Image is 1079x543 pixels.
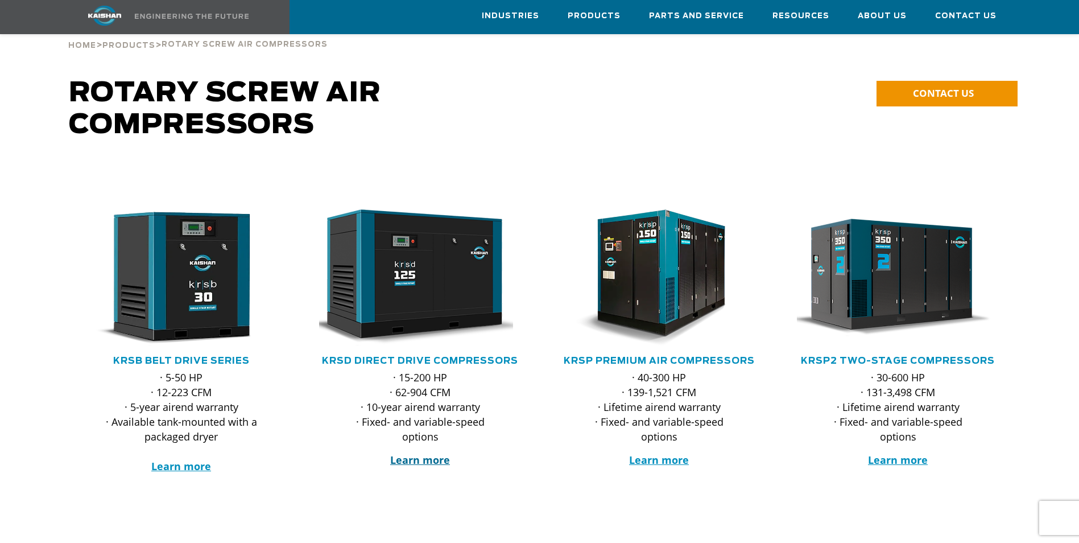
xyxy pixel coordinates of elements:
p: · 15-200 HP · 62-904 CFM · 10-year airend warranty · Fixed- and variable-speed options [342,370,499,444]
a: Industries [482,1,539,31]
a: KRSP Premium Air Compressors [564,356,755,365]
div: krsd125 [319,209,522,346]
a: Parts and Service [649,1,744,31]
span: Products [568,10,621,23]
span: Contact Us [935,10,997,23]
span: CONTACT US [913,87,974,100]
a: Learn more [151,459,211,473]
a: KRSB Belt Drive Series [113,356,250,365]
a: Products [568,1,621,31]
img: krsb30 [72,209,274,346]
div: krsp350 [797,209,999,346]
a: Learn more [390,453,450,467]
div: krsb30 [80,209,283,346]
img: krsp350 [788,209,991,346]
a: KRSD Direct Drive Compressors [322,356,518,365]
p: · 40-300 HP · 139-1,521 CFM · Lifetime airend warranty · Fixed- and variable-speed options [581,370,738,444]
img: krsd125 [311,209,513,346]
a: Learn more [868,453,928,467]
span: Rotary Screw Air Compressors [162,41,328,48]
img: krsp150 [549,209,752,346]
a: Learn more [629,453,689,467]
a: Resources [772,1,829,31]
a: Home [68,40,96,50]
span: Home [68,42,96,50]
span: Parts and Service [649,10,744,23]
a: KRSP2 Two-Stage Compressors [801,356,995,365]
span: Resources [772,10,829,23]
a: CONTACT US [877,81,1018,106]
a: Products [102,40,155,50]
a: Contact Us [935,1,997,31]
p: · 30-600 HP · 131-3,498 CFM · Lifetime airend warranty · Fixed- and variable-speed options [820,370,977,444]
p: · 5-50 HP · 12-223 CFM · 5-year airend warranty · Available tank-mounted with a packaged dryer [103,370,260,474]
img: kaishan logo [62,6,147,26]
span: Rotary Screw Air Compressors [69,80,381,139]
span: About Us [858,10,907,23]
img: Engineering the future [135,14,249,19]
span: Industries [482,10,539,23]
span: Products [102,42,155,50]
div: krsp150 [558,209,760,346]
a: About Us [858,1,907,31]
